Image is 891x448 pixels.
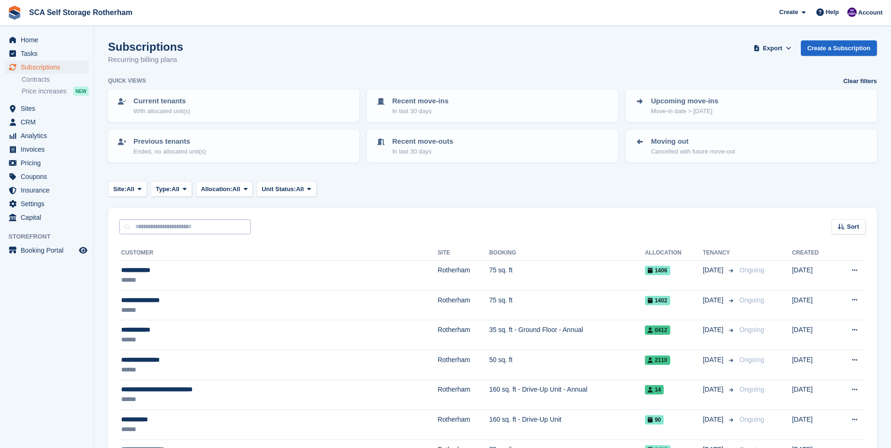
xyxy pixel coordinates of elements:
[5,47,89,60] a: menu
[22,86,89,96] a: Price increases NEW
[651,96,718,107] p: Upcoming move-ins
[108,77,146,85] h6: Quick views
[627,131,876,162] a: Moving out Cancelled with future move-out
[108,54,183,65] p: Recurring billing plans
[21,197,77,210] span: Settings
[792,380,834,410] td: [DATE]
[133,136,206,147] p: Previous tenants
[21,211,77,224] span: Capital
[5,170,89,183] a: menu
[5,102,89,115] a: menu
[739,296,764,304] span: Ongoing
[703,385,725,394] span: [DATE]
[109,90,358,121] a: Current tenants With allocated unit(s)
[5,33,89,46] a: menu
[763,44,782,53] span: Export
[21,102,77,115] span: Sites
[651,147,735,156] p: Cancelled with future move-out
[108,40,183,53] h1: Subscriptions
[296,185,304,194] span: All
[8,232,93,241] span: Storefront
[133,96,190,107] p: Current tenants
[843,77,877,86] a: Clear filters
[703,325,725,335] span: [DATE]
[739,326,764,333] span: Ongoing
[792,350,834,380] td: [DATE]
[256,181,316,197] button: Unit Status: All
[21,170,77,183] span: Coupons
[21,156,77,170] span: Pricing
[126,185,134,194] span: All
[703,246,736,261] th: Tenancy
[826,8,839,17] span: Help
[489,290,645,320] td: 75 sq. ft
[438,261,489,291] td: Rotherham
[21,184,77,197] span: Insurance
[792,410,834,440] td: [DATE]
[645,246,703,261] th: Allocation
[133,107,190,116] p: With allocated unit(s)
[5,197,89,210] a: menu
[489,350,645,380] td: 50 sq. ft
[438,320,489,350] td: Rotherham
[5,184,89,197] a: menu
[262,185,296,194] span: Unit Status:
[171,185,179,194] span: All
[645,415,664,425] span: 90
[73,86,89,96] div: NEW
[21,47,77,60] span: Tasks
[703,415,725,425] span: [DATE]
[645,296,670,305] span: 1402
[201,185,232,194] span: Allocation:
[5,61,89,74] a: menu
[651,107,718,116] p: Move-in date > [DATE]
[392,96,449,107] p: Recent move-ins
[133,147,206,156] p: Ended, no allocated unit(s)
[392,107,449,116] p: In last 30 days
[113,185,126,194] span: Site:
[119,246,438,261] th: Customer
[109,131,358,162] a: Previous tenants Ended, no allocated unit(s)
[801,40,877,56] a: Create a Subscription
[21,244,77,257] span: Booking Portal
[489,261,645,291] td: 75 sq. ft
[792,246,834,261] th: Created
[156,185,172,194] span: Type:
[489,320,645,350] td: 35 sq. ft - Ground Floor - Annual
[847,222,859,232] span: Sort
[739,356,764,363] span: Ongoing
[392,147,453,156] p: In last 30 days
[489,380,645,410] td: 160 sq. ft - Drive-Up Unit - Annual
[232,185,240,194] span: All
[21,116,77,129] span: CRM
[489,246,645,261] th: Booking
[792,261,834,291] td: [DATE]
[196,181,253,197] button: Allocation: All
[5,129,89,142] a: menu
[847,8,857,17] img: Kelly Neesham
[645,266,670,275] span: 1406
[21,129,77,142] span: Analytics
[703,295,725,305] span: [DATE]
[739,416,764,423] span: Ongoing
[368,131,617,162] a: Recent move-outs In last 30 days
[368,90,617,121] a: Recent move-ins In last 30 days
[739,266,764,274] span: Ongoing
[703,265,725,275] span: [DATE]
[792,320,834,350] td: [DATE]
[489,410,645,440] td: 160 sq. ft - Drive-Up Unit
[22,75,89,84] a: Contracts
[77,245,89,256] a: Preview store
[645,385,664,394] span: 14
[627,90,876,121] a: Upcoming move-ins Move-in date > [DATE]
[5,211,89,224] a: menu
[703,355,725,365] span: [DATE]
[438,290,489,320] td: Rotherham
[151,181,192,197] button: Type: All
[651,136,735,147] p: Moving out
[792,290,834,320] td: [DATE]
[25,5,136,20] a: SCA Self Storage Rotherham
[5,244,89,257] a: menu
[22,87,67,96] span: Price increases
[739,386,764,393] span: Ongoing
